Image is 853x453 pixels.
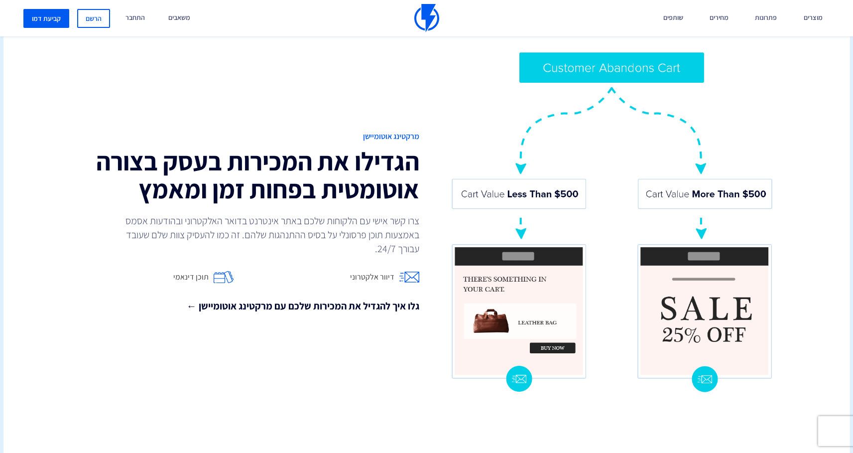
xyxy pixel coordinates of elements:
a: קביעת דמו [23,9,69,28]
h2: הגדילו את המכירות בעסק בצורה אוטומטית בפחות זמן ומאמץ [63,148,419,204]
span: דיוור אלקטרוני [350,272,394,283]
p: צרו קשר אישי עם הלקוחות שלכם באתר אינטרנט בדואר האלקטרוני ובהודעות אסמס באמצעות תוכן פרסונלי על ב... [121,214,419,256]
span: תוכן דינאמי [173,272,209,283]
a: הרשם [77,9,110,28]
a: גלו איך להגדיל את המכירות שלכם עם מרקטינג אוטומיישן ← [63,299,419,313]
span: מרקטינג אוטומיישן [63,131,419,143]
